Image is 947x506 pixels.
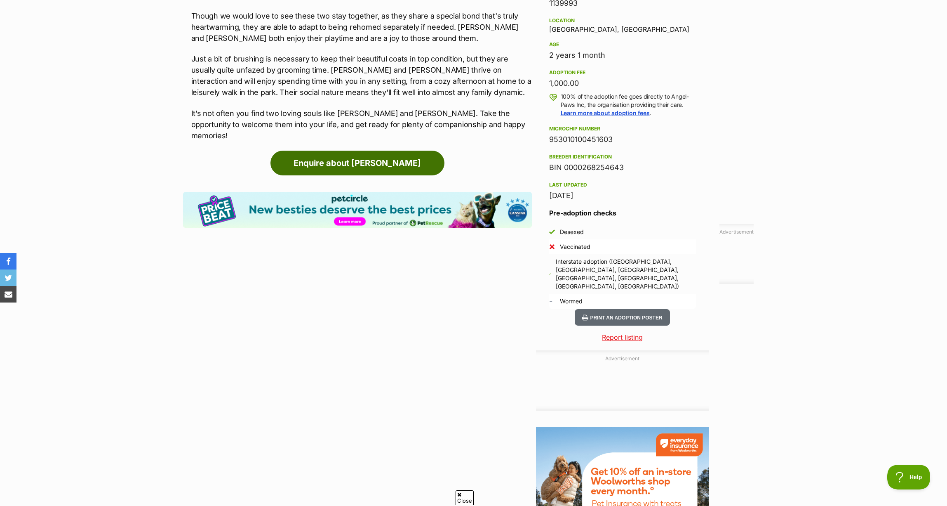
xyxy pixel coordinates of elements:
[456,490,474,505] span: Close
[549,190,696,201] div: [DATE]
[560,243,590,251] div: Vaccinated
[556,258,696,291] div: Interstate adoption ([GEOGRAPHIC_DATA], [GEOGRAPHIC_DATA], [GEOGRAPHIC_DATA], [GEOGRAPHIC_DATA], ...
[549,78,696,89] div: 1,000.00
[270,151,444,175] a: Enquire about [PERSON_NAME]
[549,182,696,188] div: Last updated
[549,229,555,235] img: Yes
[719,224,754,284] div: Advertisement
[191,108,532,141] p: It’s not often you find two loving souls like [PERSON_NAME] and [PERSON_NAME]. Take the opportuni...
[549,208,696,218] h3: Pre-adoption checks
[536,332,709,342] a: Report listing
[549,273,551,275] img: Yes
[549,134,696,145] div: 953010100451603
[561,92,696,117] p: 100% of the adoption fee goes directly to Angel-Paws Inc, the organisation providing their care. .
[549,162,696,173] div: BIN 0000268254643
[549,41,696,48] div: Age
[887,465,931,489] iframe: Help Scout Beacon - Open
[549,125,696,132] div: Microchip number
[560,297,583,305] div: Wormed
[549,297,552,306] span: Unknown
[575,309,670,326] button: Print an adoption poster
[191,53,532,98] p: Just a bit of brushing is necessary to keep their beautiful coats in top condition, but they are ...
[561,109,650,116] a: Learn more about adoption fees
[549,16,696,33] div: [GEOGRAPHIC_DATA], [GEOGRAPHIC_DATA]
[191,10,532,44] p: Though we would love to see these two stay together, as they share a special bond that's truly he...
[549,154,696,160] div: Breeder identification
[549,17,696,24] div: Location
[549,50,696,61] div: 2 years 1 month
[549,69,696,76] div: Adoption fee
[560,228,584,236] div: Desexed
[549,244,555,250] img: No
[536,350,709,411] div: Advertisement
[183,192,532,228] img: Pet Circle promo banner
